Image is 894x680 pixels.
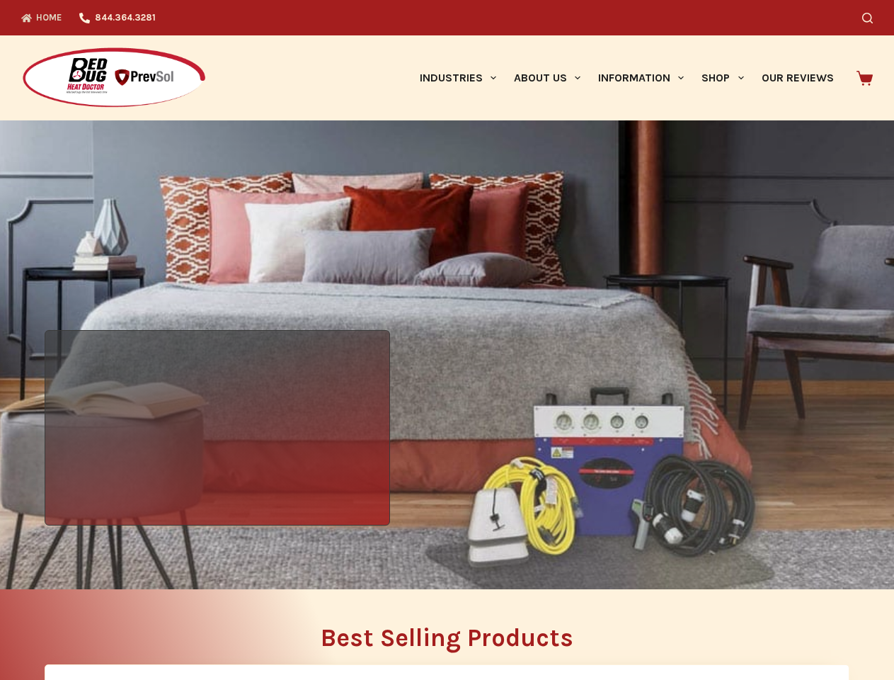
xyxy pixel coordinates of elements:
[590,35,693,120] a: Information
[752,35,842,120] a: Our Reviews
[411,35,842,120] nav: Primary
[693,35,752,120] a: Shop
[21,47,207,110] img: Prevsol/Bed Bug Heat Doctor
[411,35,505,120] a: Industries
[45,625,849,650] h2: Best Selling Products
[505,35,589,120] a: About Us
[862,13,873,23] button: Search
